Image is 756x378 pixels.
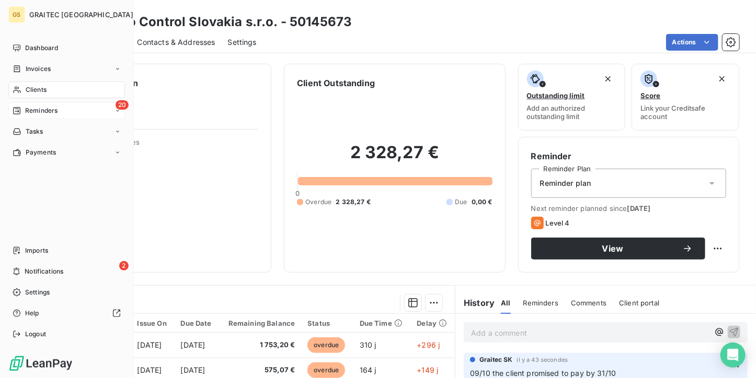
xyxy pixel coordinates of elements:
span: +149 j [417,365,439,374]
span: Link your Creditsafe account [640,104,730,121]
button: ScoreLink your Creditsafe account [632,64,739,131]
span: Score [640,91,660,100]
span: Graitec SK [479,355,513,364]
span: Client portal [619,299,659,307]
span: View [544,244,682,253]
span: Clients [26,85,47,95]
div: GS [8,6,25,23]
div: Status [307,319,347,327]
span: Logout [25,329,46,339]
span: [DATE] [181,340,205,349]
div: Delay [417,319,449,327]
span: Comments [571,299,606,307]
button: Actions [666,34,718,51]
span: Next reminder planned since [531,204,726,212]
span: Dashboard [25,43,58,53]
span: Imports [25,246,48,255]
span: [DATE] [138,340,162,349]
span: Help [25,309,39,318]
span: Settings [228,37,257,48]
span: [DATE] [181,365,205,374]
div: Remaining Balance [226,319,295,327]
span: 575,07 € [226,365,295,375]
span: Reminder plan [540,178,591,188]
span: 0 [295,189,300,197]
span: Tasks [26,127,43,136]
span: Add an authorized outstanding limit [527,104,617,121]
span: 09/10 the client promised to pay by 31/10 [470,369,616,377]
span: Reminders [25,106,58,115]
span: 2 328,27 € [336,197,371,207]
span: [DATE] [138,365,162,374]
span: Outstanding limit [527,91,585,100]
span: Invoices [26,64,51,74]
span: 20 [116,100,129,110]
span: overdue [307,337,345,353]
span: 310 j [360,340,376,349]
h3: Electro Control Slovakia s.r.o. - 50145673 [92,13,352,31]
span: All [501,299,510,307]
h6: Client Outstanding [297,77,375,89]
button: Outstanding limitAdd an authorized outstanding limit [518,64,626,131]
span: Client Properties [84,138,258,152]
span: 2 [119,261,129,270]
div: Open Intercom Messenger [720,342,746,368]
h6: History [455,297,495,309]
span: overdue [307,362,345,378]
h6: Client information [63,77,258,89]
span: GRAITEC [GEOGRAPHIC_DATA] [29,10,133,19]
span: Notifications [25,267,63,276]
a: Help [8,305,125,322]
div: Due Date [181,319,213,327]
h6: Reminder [531,150,726,162]
span: il y a 43 secondes [517,357,568,363]
span: 1 753,20 € [226,340,295,350]
h2: 2 328,27 € [297,142,492,173]
span: Settings [25,288,50,297]
span: Due [455,197,467,207]
span: Contacts & Addresses [138,37,215,48]
img: Logo LeanPay [8,355,73,372]
span: 0,00 € [472,197,492,207]
div: Issue On [138,319,168,327]
span: Level 4 [546,219,570,227]
span: Overdue [305,197,331,207]
span: Payments [26,148,56,157]
span: +296 j [417,340,440,349]
span: [DATE] [627,204,651,212]
button: View [531,238,705,259]
span: Reminders [523,299,558,307]
div: Due Time [360,319,405,327]
span: 164 j [360,365,376,374]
